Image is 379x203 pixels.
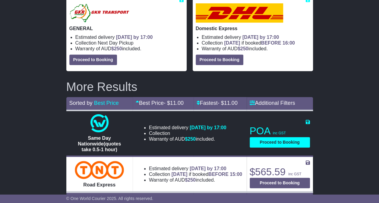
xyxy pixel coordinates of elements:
span: 15:00 [230,172,242,177]
img: DHL: Domestic Express [196,3,283,23]
button: Proceed to Booking [250,178,310,188]
span: [DATE] by 17:00 [116,35,153,40]
span: $ [238,46,248,51]
li: Estimated delivery [149,125,226,130]
a: Best Price- $11.00 [136,100,184,106]
span: $ [185,177,196,183]
span: inc GST [288,172,301,176]
li: Warranty of AUD included. [75,46,184,52]
a: Additional Filters [250,100,295,106]
span: BEFORE [208,172,229,177]
span: [DATE] [224,40,240,45]
li: Estimated delivery [75,34,184,40]
li: Warranty of AUD included. [202,46,310,52]
button: Proceed to Booking [250,137,310,148]
span: inc GST [273,131,286,135]
span: if booked [224,40,295,45]
span: $ [111,46,122,51]
p: $565.59 [250,166,310,178]
li: Estimated delivery [149,166,242,171]
li: Collection [149,130,226,136]
li: Collection [75,40,184,46]
li: Collection [202,40,310,46]
p: Domestic Express [196,26,310,31]
a: Best Price [94,100,119,106]
button: Proceed to Booking [69,55,117,65]
p: POA [250,125,310,137]
img: GKR: GENERAL [69,3,131,23]
span: 250 [188,177,196,183]
li: Warranty of AUD included. [149,177,242,183]
img: TNT Domestic: Road Express [75,161,124,179]
span: Sorted by [69,100,93,106]
span: [DATE] by 17:00 [190,166,226,171]
span: Road Express [83,182,115,187]
span: 250 [188,136,196,142]
img: One World Courier: Same Day Nationwide(quotes take 0.5-1 hour) [90,114,109,132]
span: [DATE] by 17:00 [242,35,279,40]
span: 250 [240,46,248,51]
li: Collection [149,171,242,177]
li: Estimated delivery [202,34,310,40]
span: BEFORE [261,40,281,45]
span: $ [185,136,196,142]
span: [DATE] [172,172,188,177]
span: if booked [172,172,242,177]
span: 250 [114,46,122,51]
span: 16:00 [283,40,295,45]
span: 11.00 [224,100,238,106]
span: Next Day Pickup [98,40,133,45]
span: Same Day Nationwide(quotes take 0.5-1 hour) [78,136,121,152]
h2: More Results [66,80,313,93]
span: 11.00 [170,100,184,106]
span: [DATE] by 17:00 [190,125,226,130]
a: Fastest- $11.00 [197,100,238,106]
span: - $ [164,100,184,106]
span: - $ [218,100,238,106]
p: GENERAL [69,26,184,31]
span: © One World Courier 2025. All rights reserved. [66,196,153,201]
li: Warranty of AUD included. [149,136,226,142]
button: Proceed to Booking [196,55,243,65]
